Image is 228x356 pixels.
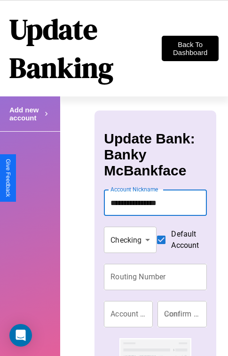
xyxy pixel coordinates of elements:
h4: Add new account [9,106,42,122]
div: Open Intercom Messenger [9,324,32,347]
div: Give Feedback [5,159,11,197]
div: Checking [104,227,157,253]
h3: Update Bank: Banky McBankface [104,131,206,179]
label: Account Nickname [110,185,158,193]
span: Default Account [171,229,199,251]
button: Back To Dashboard [162,36,219,61]
h1: Update Banking [9,10,162,87]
